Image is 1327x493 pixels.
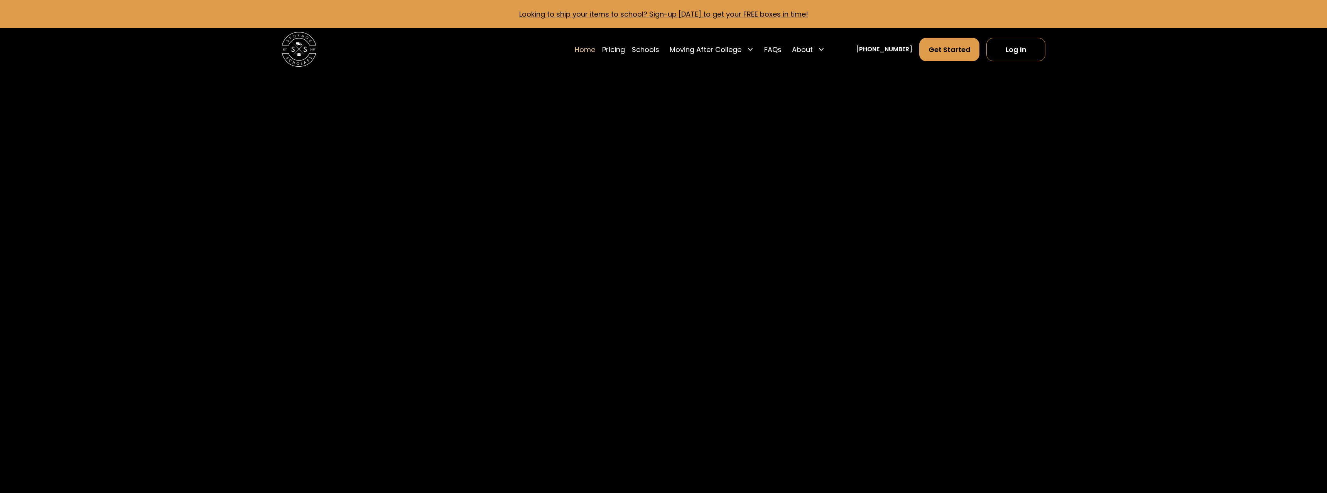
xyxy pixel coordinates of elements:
[602,37,625,62] a: Pricing
[632,37,659,62] a: Schools
[282,32,316,67] img: Storage Scholars main logo
[792,44,813,55] div: About
[856,45,912,54] a: [PHONE_NUMBER]
[764,37,782,62] a: FAQs
[519,9,808,19] a: Looking to ship your items to school? Sign-up [DATE] to get your FREE boxes in time!
[919,38,979,61] a: Get Started
[986,38,1045,61] a: Log In
[670,44,741,55] div: Moving After College
[575,37,595,62] a: Home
